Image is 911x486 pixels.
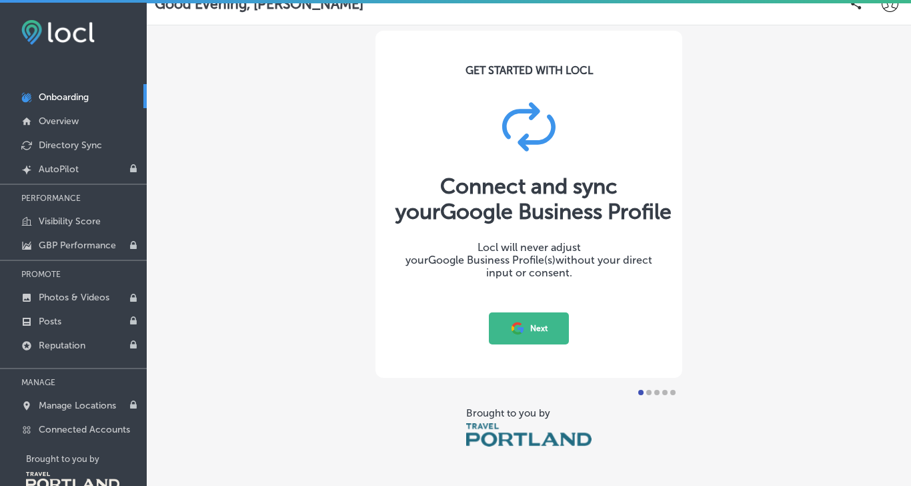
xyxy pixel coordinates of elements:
[428,254,556,266] span: Google Business Profile(s)
[489,312,569,344] button: Next
[39,91,89,103] p: Onboarding
[395,241,662,279] div: Locl will never adjust your without your direct input or consent.
[39,424,130,435] p: Connected Accounts
[39,340,85,351] p: Reputation
[466,407,592,419] div: Brought to you by
[21,20,95,45] img: fda3e92497d09a02dc62c9cd864e3231.png
[39,316,61,327] p: Posts
[39,140,102,151] p: Directory Sync
[440,199,672,224] span: Google Business Profile
[39,400,116,411] p: Manage Locations
[26,454,147,464] p: Brought to you by
[39,292,109,303] p: Photos & Videos
[39,240,116,251] p: GBP Performance
[395,174,662,224] div: Connect and sync your
[39,164,79,175] p: AutoPilot
[39,115,79,127] p: Overview
[466,423,592,447] img: Travel Portland
[466,64,593,77] div: GET STARTED WITH LOCL
[39,216,101,227] p: Visibility Score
